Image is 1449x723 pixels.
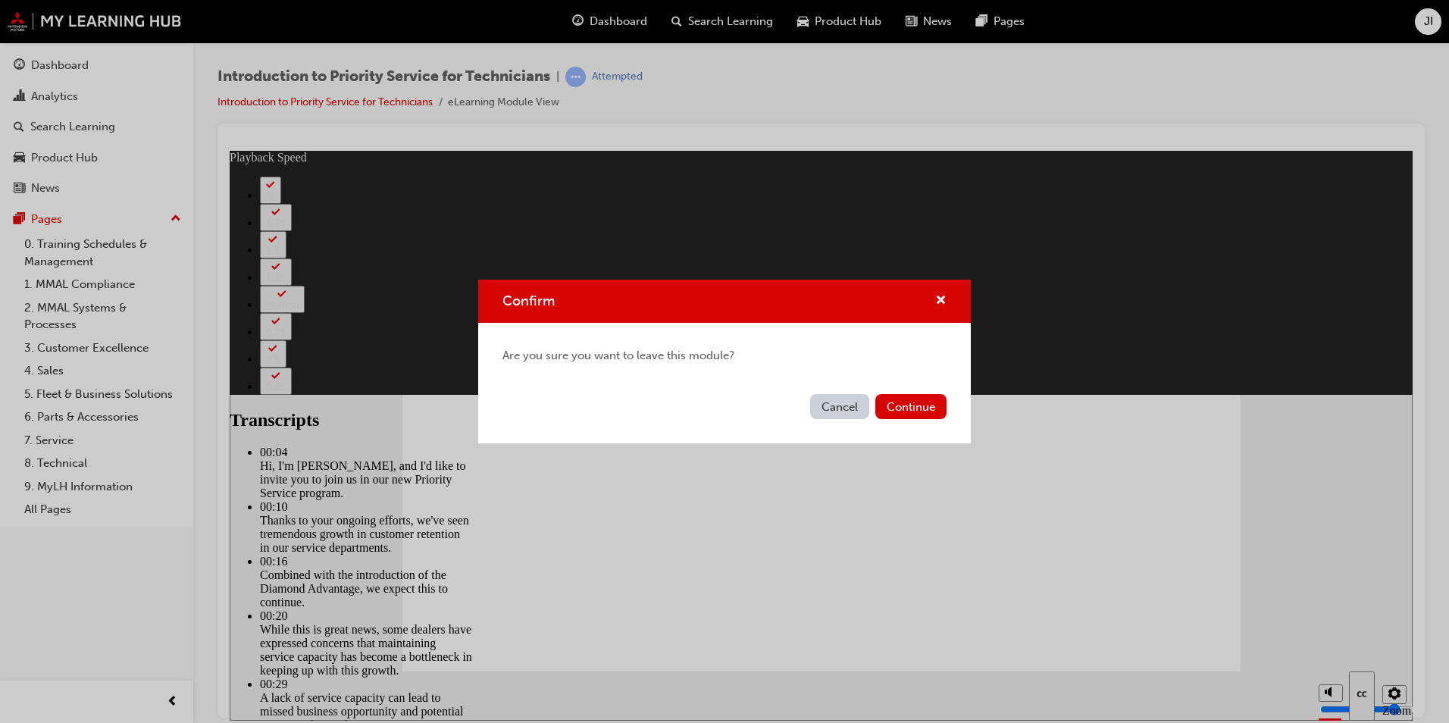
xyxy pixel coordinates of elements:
div: Are you sure you want to leave this module? [478,323,971,389]
div: Confirm [478,280,971,443]
button: 2 [30,26,52,53]
div: 00:29 [30,527,243,540]
button: Cancel [810,394,869,419]
span: Confirm [502,293,555,309]
span: cross-icon [935,295,947,308]
button: Continue [875,394,947,419]
div: 2 [36,39,45,51]
button: cross-icon [935,292,947,311]
div: A lack of service capacity can lead to missed business opportunity and potential customer dissati... [30,540,243,581]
